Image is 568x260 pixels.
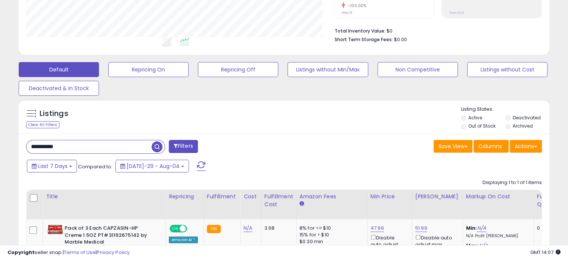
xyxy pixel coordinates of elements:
[198,62,278,77] button: Repricing Off
[288,62,368,77] button: Listings without Min/Max
[169,193,201,201] div: Repricing
[466,224,477,232] b: Min:
[335,26,536,35] li: $0
[415,224,427,232] a: 51.99
[65,225,155,248] b: Pack of 3 Each CAPZASIN-HP Creme 1.5OZ PT#31192675142 by Marble Medical
[370,193,409,201] div: Min Price
[335,28,385,34] b: Total Inventory Value:
[463,190,534,219] th: The percentage added to the cost of goods (COGS) that forms the calculator for Min & Max prices.
[207,225,221,233] small: FBA
[466,233,528,239] p: N/A Profit [PERSON_NAME]
[299,225,361,232] div: 8% for <= $10
[370,224,384,232] a: 47.99
[19,81,99,96] button: Deactivated & In Stock
[78,163,112,170] span: Compared to:
[40,108,68,119] h5: Listings
[378,62,458,77] button: Non Competitive
[97,249,130,256] a: Privacy Policy
[299,201,304,207] small: Amazon Fees.
[169,236,198,243] div: Amazon AI *
[467,62,547,77] button: Listings without Cost
[370,233,406,255] div: Disable auto adjust min
[46,193,162,201] div: Title
[530,249,561,256] span: 2025-08-12 14:07 GMT
[474,140,509,153] button: Columns
[115,160,189,172] button: [DATE]-29 - Aug-04
[434,140,472,153] button: Save View
[48,225,63,234] img: 519Miy80vwL._SL40_.jpg
[415,233,457,248] div: Disable auto adjust max
[477,224,486,232] a: N/A
[510,140,542,153] button: Actions
[415,193,460,201] div: [PERSON_NAME]
[108,62,189,77] button: Repricing On
[264,225,291,232] div: 3.68
[127,162,180,170] span: [DATE]-29 - Aug-04
[466,193,531,201] div: Markup on Cost
[169,140,198,153] button: Filters
[170,226,180,232] span: ON
[299,193,364,201] div: Amazon Fees
[207,193,237,201] div: Fulfillment
[243,193,258,201] div: Cost
[38,162,68,170] span: Last 7 Days
[512,123,533,129] label: Archived
[264,193,293,208] div: Fulfillment Cost
[186,226,198,232] span: OFF
[335,36,393,43] b: Short Term Storage Fees:
[299,232,361,238] div: 15% for > $10
[482,179,542,186] div: Displaying 1 to 1 of 1 items
[26,121,59,128] div: Clear All Filters
[450,10,464,15] small: Prev: N/A
[19,62,99,77] button: Default
[537,225,560,232] div: 0
[478,143,502,150] span: Columns
[461,106,549,113] p: Listing States:
[345,3,366,9] small: -100.00%
[64,249,96,256] a: Terms of Use
[468,123,496,129] label: Out of Stock
[27,160,77,172] button: Last 7 Days
[394,36,407,43] span: $0.00
[243,224,252,232] a: N/A
[537,193,563,208] div: Fulfillable Quantity
[7,249,35,256] strong: Copyright
[342,10,352,15] small: Prev: 5
[468,114,482,121] label: Active
[7,249,130,256] div: seller snap | |
[512,114,540,121] label: Deactivated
